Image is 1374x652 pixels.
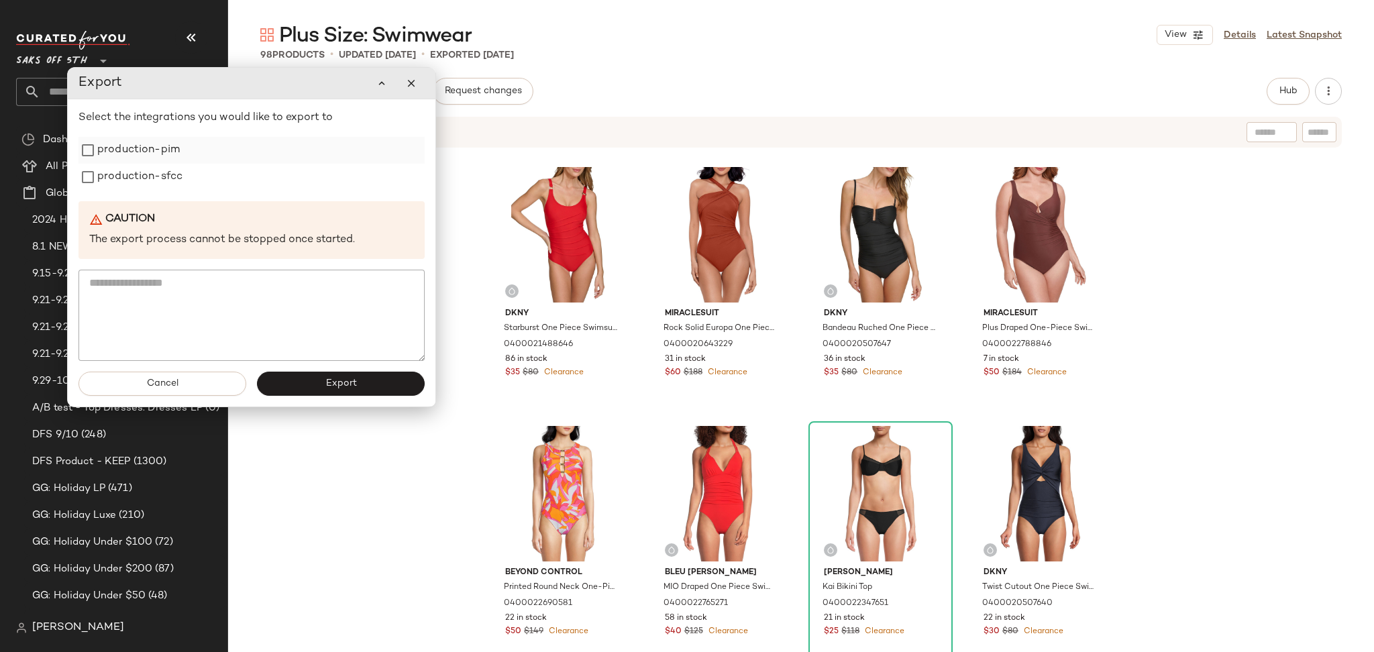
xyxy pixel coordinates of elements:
span: $118 [841,626,859,638]
span: Starburst One Piece Swimsuit [504,323,617,335]
span: (87) [152,561,174,577]
span: $188 [684,367,702,379]
img: svg%3e [16,622,27,633]
span: • [330,47,333,63]
span: 0400021488646 [504,339,573,351]
span: (0) [203,400,219,416]
span: 0400022765271 [664,598,728,610]
span: (248) [78,427,106,443]
span: $80 [1002,626,1018,638]
p: Select the integrations you would like to export to [78,110,425,126]
span: $35 [824,367,839,379]
span: Printed Round Neck One-Piece Swimsuit [504,582,617,594]
span: GG: Holiday Under $100 [32,535,152,550]
a: Details [1224,28,1256,42]
span: Plus Size: Swimwear [279,23,472,50]
img: svg%3e [21,133,35,146]
span: Rock Solid Europa One Piece Swimsuit [664,323,777,335]
span: 58 in stock [665,612,707,624]
img: 0400020507647_BLACK [813,167,948,303]
img: 0400022765271_TROPICALRED [654,426,789,561]
span: A/B test - Top Dresses: Dresses LP [32,400,203,416]
span: GG: Holiday Under $200 [32,561,152,577]
span: $80 [523,367,539,379]
span: 9.15-9.21 SVS Selling [32,266,135,282]
span: MIO Draped One Piece Swimsuit [664,582,777,594]
span: $149 [524,626,543,638]
span: Clearance [862,627,904,636]
span: $25 [824,626,839,638]
img: svg%3e [986,546,994,554]
span: $184 [1002,367,1022,379]
span: (48) [146,588,168,604]
img: 0400021488646_REALRED [494,167,629,303]
span: Global Clipboards [46,186,134,201]
span: 0400020507647 [823,339,891,351]
span: View [1164,30,1187,40]
span: 0400022690581 [504,598,572,610]
img: svg%3e [260,28,274,42]
span: 98 [260,50,272,60]
img: 0400022347651_BLACK [813,426,948,561]
img: svg%3e [827,546,835,554]
span: Export [325,378,356,389]
span: Clearance [705,368,747,377]
span: • [421,47,425,63]
span: Bleu [PERSON_NAME] [665,567,778,579]
img: 0400022788846 [973,167,1108,303]
div: Products [260,48,325,62]
span: 31 in stock [665,354,706,366]
span: 9.21-9.27 Wedding Guest [32,347,152,362]
span: Plus Draped One-Piece Swimsuit [982,323,1096,335]
span: $80 [841,367,857,379]
span: 9.21-9.27 Fall Trends [32,293,128,309]
span: (1300) [131,454,167,470]
span: 86 in stock [505,354,547,366]
span: GG: Holiday LP [32,481,105,496]
p: The export process cannot be stopped once started. [89,233,414,248]
span: $40 [665,626,682,638]
span: 7 in stock [984,354,1019,366]
a: Latest Snapshot [1267,28,1342,42]
span: 0400020643229 [664,339,733,351]
span: (471) [105,481,132,496]
img: svg%3e [508,287,516,295]
img: 0400020507640_NAVYSHIMMER [973,426,1108,561]
span: DFS 9/10 [32,427,78,443]
span: GG: Holiday Luxe [32,508,116,523]
span: $30 [984,626,1000,638]
span: (72) [152,535,173,550]
span: Dkny [824,308,937,320]
span: Clearance [706,627,748,636]
span: Twist Cutout One Piece Swimsuit [982,582,1096,594]
span: 22 in stock [505,612,547,624]
span: 9.29-10.3 AM Newness [32,374,144,389]
span: Dashboard [43,132,96,148]
span: Miraclesuit [665,308,778,320]
img: 0400022690581_PINKMULTI [494,426,629,561]
span: 0400020507640 [982,598,1053,610]
span: Clearance [1024,368,1067,377]
button: Hub [1267,78,1310,105]
span: Clearance [541,368,584,377]
span: Clearance [1021,627,1063,636]
button: Request changes [433,78,533,105]
span: 21 in stock [824,612,865,624]
span: $50 [505,626,521,638]
span: Dkny [505,308,619,320]
span: All Products [46,159,105,174]
span: Kai Bikini Top [823,582,872,594]
span: 9.21-9.27 SVS Selling [32,320,133,335]
span: $50 [984,367,1000,379]
img: svg%3e [827,287,835,295]
span: Dkny [984,567,1097,579]
span: 0400022788846 [982,339,1051,351]
span: $60 [665,367,681,379]
span: [PERSON_NAME] [32,620,124,636]
span: Request changes [444,86,522,97]
span: [PERSON_NAME] [824,567,937,579]
span: 2024 Holiday GG Best Sellers [32,213,177,228]
button: View [1157,25,1213,45]
span: Bandeau Ruched One Piece Swimsuit [823,323,936,335]
span: (210) [116,508,144,523]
